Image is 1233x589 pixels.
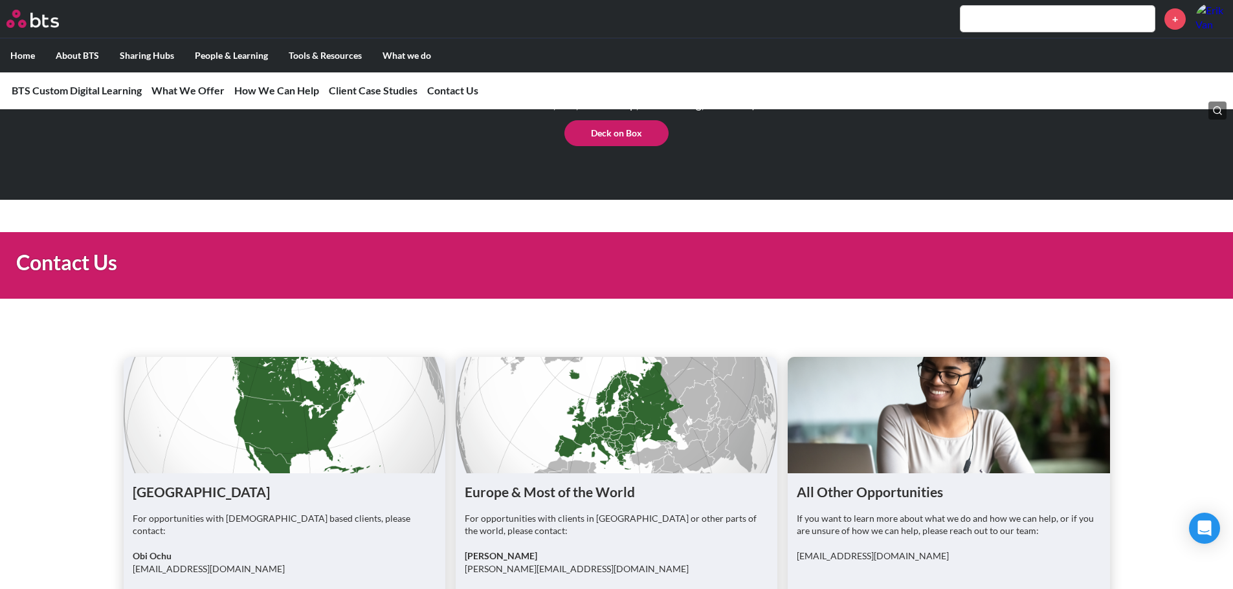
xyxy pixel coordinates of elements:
[133,550,436,575] p: [EMAIL_ADDRESS][DOMAIN_NAME]
[1164,8,1186,30] a: +
[1195,3,1227,34] img: Erik Van Elderen
[465,550,768,575] p: [PERSON_NAME][EMAIL_ADDRESS][DOMAIN_NAME]
[278,39,372,72] label: Tools & Resources
[465,482,768,501] h1: Europe & Most of the World
[427,84,478,96] a: Contact Us
[6,10,59,28] img: BTS Logo
[6,10,83,28] a: Go home
[109,39,184,72] label: Sharing Hubs
[45,39,109,72] label: About BTS
[797,482,1100,501] h1: All Other Opportunities
[12,84,142,96] a: BTS Custom Digital Learning
[797,550,1100,562] p: [EMAIL_ADDRESS][DOMAIN_NAME]
[184,39,278,72] label: People & Learning
[128,87,1105,110] p: We have worked with clients across many industries (e.g. Automotive, Finance, Manufacturing, Phar...
[329,84,417,96] a: Client Case Studies
[564,120,669,146] a: Deck on Box
[133,550,172,561] strong: Obi Ochu
[1195,3,1227,34] a: Profile
[465,512,768,537] p: For opportunities with clients in [GEOGRAPHIC_DATA] or other parts of the world, please contact:
[151,84,225,96] a: What We Offer
[465,550,537,561] strong: [PERSON_NAME]
[1189,513,1220,544] div: Open Intercom Messenger
[133,482,436,501] h1: [GEOGRAPHIC_DATA]
[16,248,856,277] h1: Contact Us
[234,84,319,96] a: How We Can Help
[372,39,441,72] label: What we do
[133,512,436,537] p: For opportunities with [DEMOGRAPHIC_DATA] based clients, please contact:
[797,512,1100,537] p: If you want to learn more about what we do and how we can help, or if you are unsure of how we ca...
